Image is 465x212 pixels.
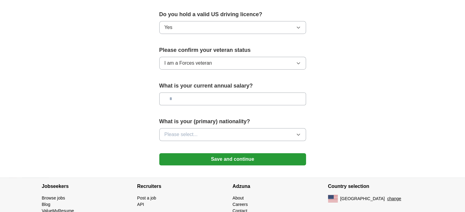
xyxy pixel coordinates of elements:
a: Careers [233,202,248,207]
button: Yes [159,21,306,34]
h4: Country selection [328,178,423,195]
button: change [387,196,401,202]
button: I am a Forces veteran [159,57,306,70]
a: Post a job [137,196,156,200]
button: Please select... [159,128,306,141]
label: Do you hold a valid US driving licence? [159,10,306,19]
a: Blog [42,202,50,207]
img: US flag [328,195,338,202]
span: Please select... [164,131,198,138]
a: API [137,202,144,207]
a: About [233,196,244,200]
span: [GEOGRAPHIC_DATA] [340,196,385,202]
label: What is your current annual salary? [159,82,306,90]
span: I am a Forces veteran [164,59,212,67]
label: What is your (primary) nationality? [159,117,306,126]
button: Save and continue [159,153,306,165]
a: Browse jobs [42,196,65,200]
label: Please confirm your veteran status [159,46,306,54]
span: Yes [164,24,172,31]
